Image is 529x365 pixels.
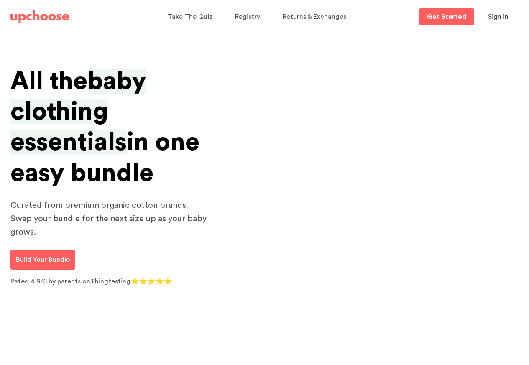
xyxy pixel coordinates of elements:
[283,13,346,20] span: Returns & Exchanges
[10,199,211,239] p: Curated from premium organic cotton brands. Swap your bundle for the next size up as your baby gr...
[10,69,146,155] span: baby clothing essentials
[283,9,349,25] a: Returns & Exchanges
[10,250,75,270] a: Build Your Bundle
[10,69,87,94] span: All the
[427,13,466,20] p: Get Started
[90,278,130,285] a: Thingtesting
[10,8,69,26] a: UpChoose
[10,130,199,185] span: in one easy bundle
[10,278,90,285] span: Rated 4.9/5 by parents on
[168,9,215,25] a: Take The Quiz
[419,8,474,25] a: Get Started
[16,255,70,265] p: Build Your Bundle
[168,13,212,20] span: Take The Quiz
[10,10,69,23] img: UpChoose
[235,9,263,25] a: Registry
[235,13,260,20] span: Registry
[488,13,509,20] span: Sign in
[130,278,172,285] span: ⭐⭐⭐⭐⭐
[478,8,519,25] button: Sign in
